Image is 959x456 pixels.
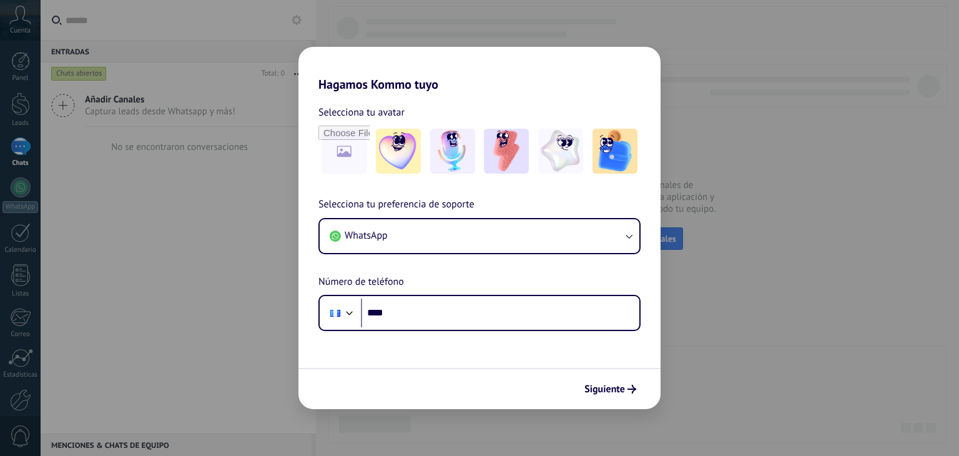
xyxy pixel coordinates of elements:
[298,47,661,92] h2: Hagamos Kommo tuyo
[318,197,475,213] span: Selecciona tu preferencia de soporte
[584,385,625,394] span: Siguiente
[345,229,388,242] span: WhatsApp
[323,300,347,326] div: Guatemala: + 502
[320,219,639,253] button: WhatsApp
[579,379,642,400] button: Siguiente
[318,274,404,290] span: Número de teléfono
[538,129,583,174] img: -4.jpeg
[484,129,529,174] img: -3.jpeg
[376,129,421,174] img: -1.jpeg
[318,104,405,121] span: Selecciona tu avatar
[593,129,637,174] img: -5.jpeg
[430,129,475,174] img: -2.jpeg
